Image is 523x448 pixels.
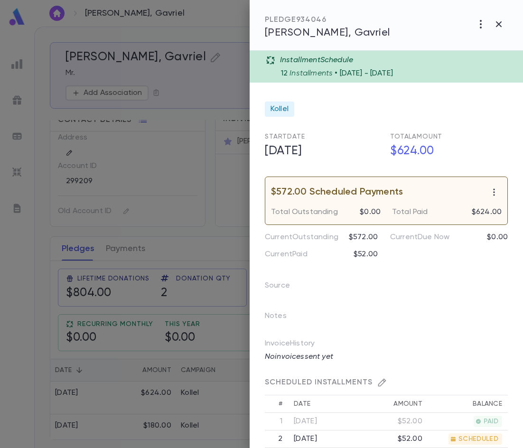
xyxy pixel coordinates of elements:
p: 12 [281,69,288,78]
td: $52.00 [358,413,428,430]
p: Total Paid [392,207,428,217]
th: 2 [265,430,288,448]
p: Total Outstanding [271,207,338,217]
p: $0.00 [360,207,381,217]
p: Current Due Now [390,233,449,242]
th: Date [288,395,358,413]
span: PAID [480,418,502,425]
div: Installments [281,65,517,78]
span: SCHEDULED [455,435,502,443]
p: No invoices sent yet [265,352,508,362]
p: $572.00 [349,233,378,242]
div: SCHEDULED INSTALLMENTS [265,378,508,387]
th: Balance [428,395,508,413]
p: Installment Schedule [280,56,353,65]
div: PLEDGE 934046 [265,15,390,25]
h5: [DATE] [259,141,383,161]
p: $0.00 [487,233,508,242]
span: [PERSON_NAME], Gavriel [265,28,390,38]
th: # [265,395,288,413]
span: Kollel [271,104,289,114]
td: [DATE] [288,430,358,448]
span: Total Amount [390,133,442,140]
p: Source [265,278,305,297]
p: $52.00 [354,250,378,259]
p: Notes [265,308,302,327]
td: [DATE] [288,413,358,430]
p: $572.00 Scheduled Payments [271,187,403,197]
p: Current Outstanding [265,233,338,242]
span: Start Date [265,133,305,140]
td: $52.00 [358,430,428,448]
h5: $624.00 [384,141,508,161]
p: $624.00 [472,207,502,217]
th: Amount [358,395,428,413]
p: Invoice History [265,339,508,352]
p: • [DATE] - [DATE] [335,69,393,78]
div: Kollel [265,102,294,117]
p: Current Paid [265,250,308,259]
th: 1 [265,413,288,430]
